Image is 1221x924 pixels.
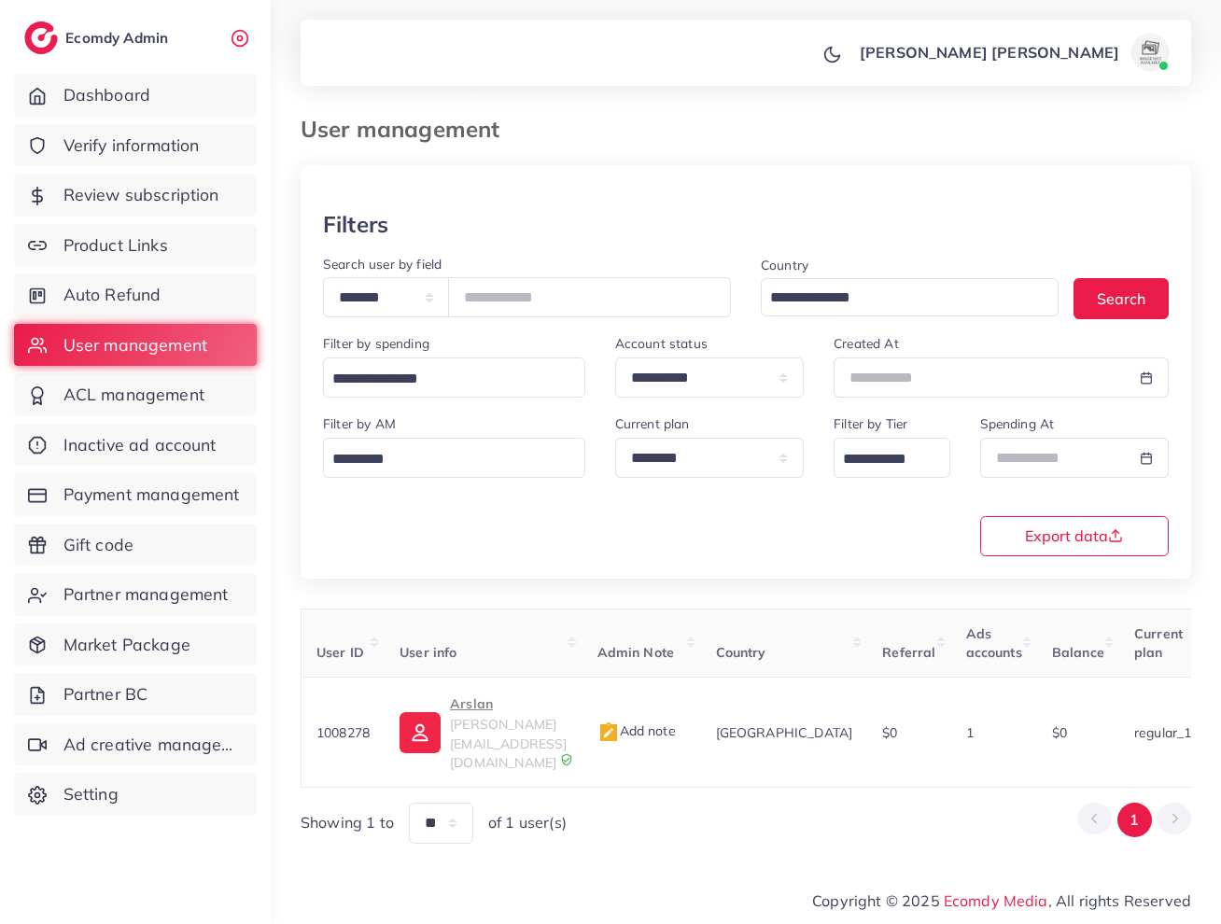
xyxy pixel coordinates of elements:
a: Partner BC [14,673,257,716]
span: Verify information [63,133,200,158]
span: Review subscription [63,183,219,207]
input: Search for option [764,284,1034,313]
a: Market Package [14,623,257,666]
a: Product Links [14,224,257,267]
a: Gift code [14,524,257,567]
span: Ad creative management [63,733,243,757]
span: Market Package [63,633,190,657]
a: Payment management [14,473,257,516]
span: Setting [63,782,119,806]
p: [PERSON_NAME] [PERSON_NAME] [860,41,1119,63]
span: Gift code [63,533,133,557]
a: ACL management [14,373,257,416]
span: Partner management [63,582,229,607]
img: logo [24,21,58,54]
a: Ad creative management [14,723,257,766]
div: Search for option [834,438,949,478]
button: Go to page 1 [1117,803,1152,837]
a: User management [14,324,257,367]
a: Dashboard [14,74,257,117]
a: logoEcomdy Admin [24,21,173,54]
div: Search for option [323,357,585,398]
a: Setting [14,773,257,816]
input: Search for option [326,365,561,394]
a: Review subscription [14,174,257,217]
a: [PERSON_NAME] [PERSON_NAME]avatar [849,34,1176,71]
input: Search for option [836,445,925,474]
span: Dashboard [63,83,150,107]
img: avatar [1131,34,1169,71]
input: Search for option [326,445,561,474]
a: Auto Refund [14,273,257,316]
a: Verify information [14,124,257,167]
h2: Ecomdy Admin [65,29,173,47]
span: ACL management [63,383,204,407]
a: Partner management [14,573,257,616]
div: Search for option [761,278,1059,316]
div: Search for option [323,438,585,478]
span: Partner BC [63,682,148,707]
span: Auto Refund [63,283,161,307]
span: Payment management [63,483,240,507]
span: Product Links [63,233,168,258]
span: User management [63,333,207,357]
a: Inactive ad account [14,424,257,467]
span: Inactive ad account [63,433,217,457]
ul: Pagination [1077,803,1191,837]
